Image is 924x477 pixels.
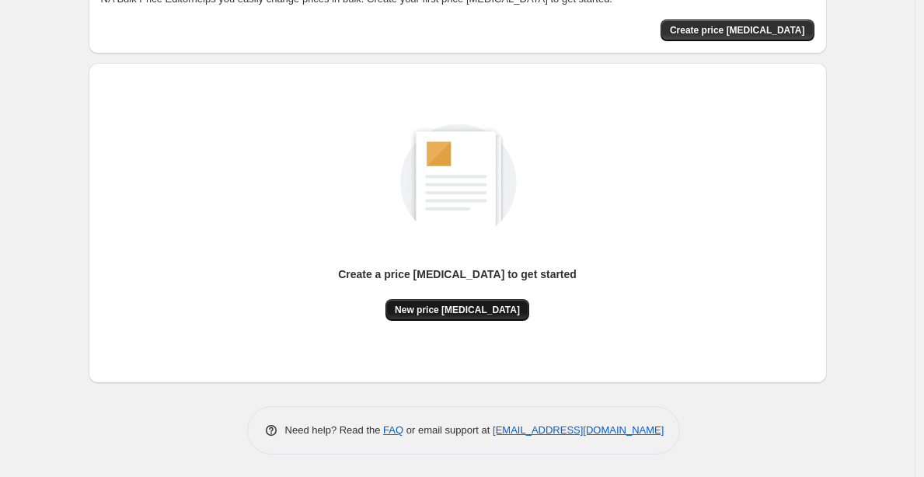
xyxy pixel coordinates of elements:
button: New price [MEDICAL_DATA] [385,299,529,321]
p: Create a price [MEDICAL_DATA] to get started [338,266,577,282]
button: Create price change job [661,19,814,41]
span: Need help? Read the [285,424,384,436]
span: New price [MEDICAL_DATA] [395,304,520,316]
span: or email support at [403,424,493,436]
a: FAQ [383,424,403,436]
span: Create price [MEDICAL_DATA] [670,24,805,37]
a: [EMAIL_ADDRESS][DOMAIN_NAME] [493,424,664,436]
